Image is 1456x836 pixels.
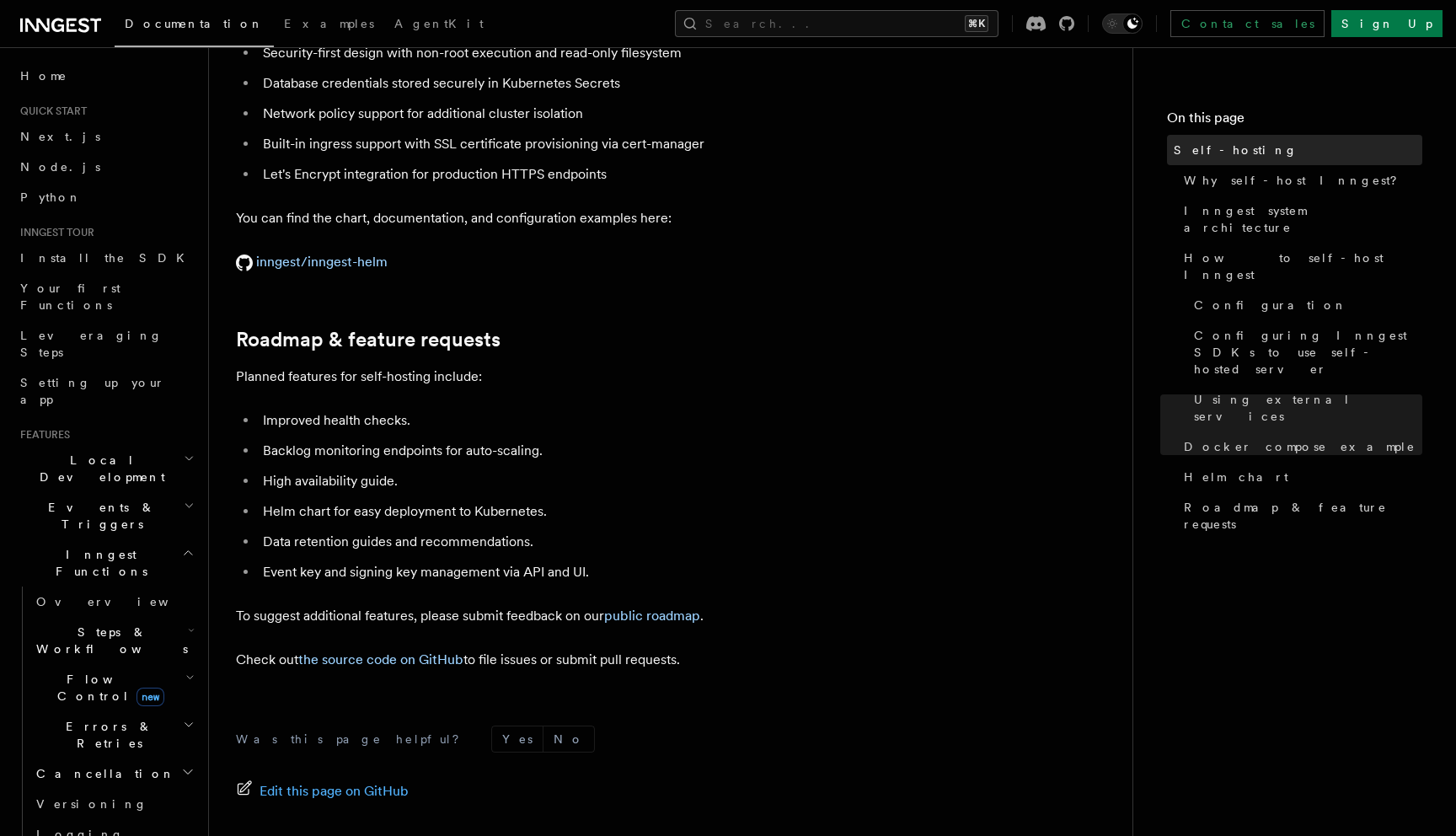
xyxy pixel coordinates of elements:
[13,539,198,587] button: Inngest Functions
[258,102,910,126] li: Network policy support for additional cluster isolation
[236,206,910,230] p: You can find the chart, documentation, and configuration examples here:
[274,5,384,46] a: Examples
[13,492,198,539] button: Events & Triggers
[258,72,910,95] li: Database credentials stored securely in Kubernetes Secrets
[29,758,198,789] button: Cancellation
[1177,431,1422,462] a: Docker compose example
[1184,249,1422,283] span: How to self-host Inngest
[13,546,182,580] span: Inngest Functions
[258,560,910,584] li: Event key and signing key management via API and UI.
[20,281,120,312] span: Your first Functions
[236,648,910,672] p: Check out to file issues or submit pull requests.
[1187,320,1422,384] a: Configuring Inngest SDKs to use self-hosted server
[13,428,70,442] span: Features
[675,10,998,37] button: Search...⌘K
[13,104,87,118] span: Quick start
[1187,290,1422,320] a: Configuration
[284,17,374,30] span: Examples
[29,789,198,819] a: Versioning
[258,409,910,432] li: Improved health checks.
[1194,327,1422,378] span: Configuring Inngest SDKs to use self-hosted server
[136,688,164,706] span: new
[1102,13,1143,34] button: Toggle dark mode
[236,780,409,803] a: Edit this page on GitHub
[1177,462,1422,492] a: Helm chart
[20,251,195,265] span: Install the SDK
[13,499,184,533] span: Events & Triggers
[29,765,175,782] span: Cancellation
[29,617,198,664] button: Steps & Workflows
[1170,10,1325,37] a: Contact sales
[258,469,910,493] li: High availability guide.
[236,365,910,389] p: Planned features for self-hosting include:
[29,587,198,617] a: Overview
[1167,108,1422,135] h4: On this page
[1177,492,1422,539] a: Roadmap & feature requests
[29,718,183,752] span: Errors & Retries
[13,121,198,152] a: Next.js
[258,530,910,554] li: Data retention guides and recommendations.
[604,608,700,624] a: public roadmap
[13,243,198,273] a: Install the SDK
[1177,196,1422,243] a: Inngest system architecture
[1194,391,1422,425] span: Using external services
[1177,243,1422,290] a: How to self-host Inngest
[236,328,500,351] a: Roadmap & feature requests
[236,254,388,270] a: inngest/inngest-helm
[236,604,910,628] p: To suggest additional features, please submit feedback on our .
[965,15,988,32] kbd: ⌘K
[1177,165,1422,196] a: Why self-host Inngest?
[258,132,910,156] li: Built-in ingress support with SSL certificate provisioning via cert-manager
[384,5,494,46] a: AgentKit
[1184,202,1422,236] span: Inngest system architecture
[29,671,185,705] span: Flow Control
[13,182,198,212] a: Python
[13,445,198,492] button: Local Development
[13,367,198,415] a: Setting up your app
[1174,142,1298,158] span: Self-hosting
[298,651,463,667] a: the source code on GitHub
[260,780,409,803] span: Edit this page on GitHub
[258,163,910,186] li: Let's Encrypt integration for production HTTPS endpoints
[36,797,147,811] span: Versioning
[13,273,198,320] a: Your first Functions
[236,731,471,748] p: Was this page helpful?
[13,452,184,485] span: Local Development
[13,320,198,367] a: Leveraging Steps
[20,130,100,143] span: Next.js
[20,67,67,84] span: Home
[115,5,274,47] a: Documentation
[29,664,198,711] button: Flow Controlnew
[1184,438,1416,455] span: Docker compose example
[20,190,82,204] span: Python
[125,17,264,30] span: Documentation
[258,500,910,523] li: Helm chart for easy deployment to Kubernetes.
[13,226,94,239] span: Inngest tour
[543,726,594,752] button: No
[394,17,484,30] span: AgentKit
[258,439,910,463] li: Backlog monitoring endpoints for auto-scaling.
[20,160,100,174] span: Node.js
[20,376,165,406] span: Setting up your app
[1194,297,1347,313] span: Configuration
[492,726,543,752] button: Yes
[1331,10,1443,37] a: Sign Up
[1184,172,1409,189] span: Why self-host Inngest?
[1187,384,1422,431] a: Using external services
[36,595,210,608] span: Overview
[13,61,198,91] a: Home
[29,624,188,657] span: Steps & Workflows
[29,711,198,758] button: Errors & Retries
[20,329,163,359] span: Leveraging Steps
[1184,469,1288,485] span: Helm chart
[13,152,198,182] a: Node.js
[1167,135,1422,165] a: Self-hosting
[258,41,910,65] li: Security-first design with non-root execution and read-only filesystem
[1184,499,1422,533] span: Roadmap & feature requests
